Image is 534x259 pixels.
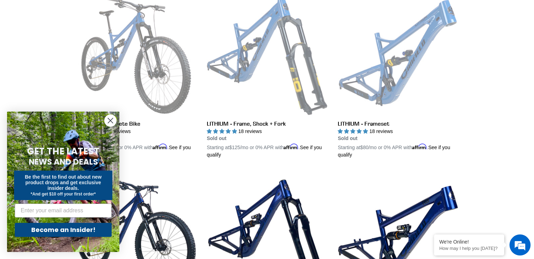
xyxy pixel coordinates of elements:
[439,246,499,251] p: How may I help you today?
[31,192,95,197] span: *And get $10 off your first order*
[29,156,98,167] span: NEWS AND DEALS
[439,239,499,245] div: We're Online!
[27,145,99,158] span: GET THE LATEST
[15,204,112,218] input: Enter your email address
[104,114,117,127] button: Close dialog
[15,223,112,237] button: Become an Insider!
[25,174,102,191] span: Be the first to find out about new product drops and get exclusive insider deals.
